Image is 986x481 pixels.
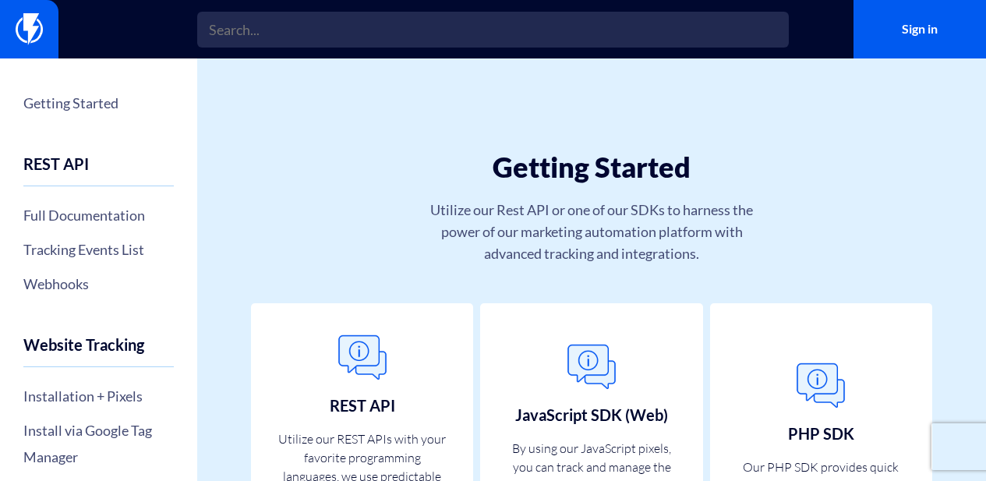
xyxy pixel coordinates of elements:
[197,12,789,48] input: Search...
[23,236,174,263] a: Tracking Events List
[411,199,772,264] p: Utilize our Rest API or one of our SDKs to harness the power of our marketing automation platform...
[23,271,174,297] a: Webhooks
[331,327,394,389] img: General.png
[23,336,174,367] h4: Website Tracking
[515,406,668,423] h3: JavaScript SDK (Web)
[23,202,174,228] a: Full Documentation
[330,397,395,414] h3: REST API
[23,90,174,116] a: Getting Started
[790,355,852,417] img: General.png
[788,425,854,442] h3: PHP SDK
[23,155,174,186] h4: REST API
[560,336,623,398] img: General.png
[23,383,174,409] a: Installation + Pixels
[23,417,174,470] a: Install via Google Tag Manager
[291,152,892,183] h1: Getting Started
